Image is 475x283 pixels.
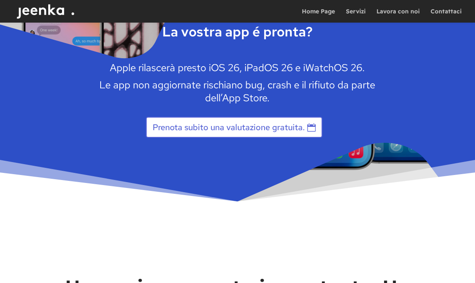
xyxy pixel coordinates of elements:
[302,8,335,23] a: Home Page
[90,78,385,104] p: Le app non aggiornate rischiano bug, crash e il rifiuto da parte dell’App Store.
[90,61,385,78] p: Apple rilascerà presto iOS 26, iPadOS 26 e iWatchOS 26.
[431,8,462,23] a: Contattaci
[90,24,385,61] span: La vostra app é pronta?
[346,8,366,23] a: Servizi
[376,8,420,23] a: Lavora con noi
[146,117,322,138] a: Prenota subito una valutazione gratuita.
